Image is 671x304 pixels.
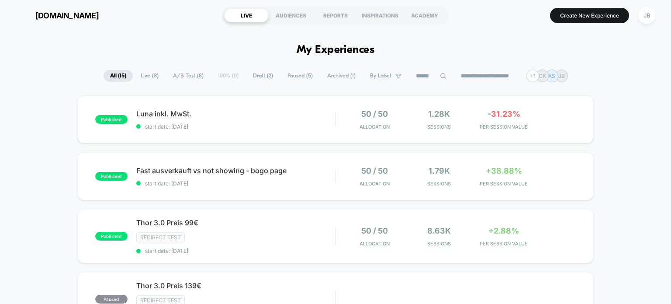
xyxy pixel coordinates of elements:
[166,70,210,82] span: A/B Test ( 8 )
[474,181,534,187] span: PER SESSION VALUE
[360,241,390,247] span: Allocation
[488,109,520,119] span: -31.23%
[13,8,101,22] button: [DOMAIN_NAME]
[488,226,519,235] span: +2.88%
[409,181,469,187] span: Sessions
[409,124,469,130] span: Sessions
[474,124,534,130] span: PER SESSION VALUE
[548,73,555,79] p: AS
[136,232,185,242] span: Redirect Test
[95,172,128,181] span: published
[370,73,391,79] span: By Label
[35,11,99,20] span: [DOMAIN_NAME]
[428,109,450,119] span: 1.28k
[429,166,450,175] span: 1.79k
[361,109,388,119] span: 50 / 50
[136,109,335,118] span: Luna inkl. MwSt.
[136,248,335,254] span: start date: [DATE]
[136,218,335,227] span: Thor 3.0 Preis 99€
[134,70,165,82] span: Live ( 8 )
[526,70,539,82] div: + 1
[104,70,133,82] span: All ( 15 )
[136,180,335,187] span: start date: [DATE]
[313,8,358,22] div: REPORTS
[321,70,362,82] span: Archived ( 1 )
[539,73,546,79] p: CK
[136,166,335,175] span: Fast ausverkauft vs not showing - bogo page
[136,123,335,130] span: start date: [DATE]
[136,281,335,290] span: Thor 3.0 Preis 139€
[360,181,390,187] span: Allocation
[402,8,447,22] div: ACADEMY
[636,7,658,24] button: JB
[638,7,655,24] div: JB
[361,226,388,235] span: 50 / 50
[474,241,534,247] span: PER SESSION VALUE
[360,124,390,130] span: Allocation
[558,73,565,79] p: JB
[281,70,319,82] span: Paused ( 5 )
[297,44,375,56] h1: My Experiences
[95,232,128,241] span: published
[427,226,451,235] span: 8.63k
[95,115,128,124] span: published
[358,8,402,22] div: INSPIRATIONS
[95,295,128,304] span: paused
[486,166,522,175] span: +38.88%
[224,8,269,22] div: LIVE
[409,241,469,247] span: Sessions
[361,166,388,175] span: 50 / 50
[550,8,629,23] button: Create New Experience
[246,70,280,82] span: Draft ( 2 )
[269,8,313,22] div: AUDIENCES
